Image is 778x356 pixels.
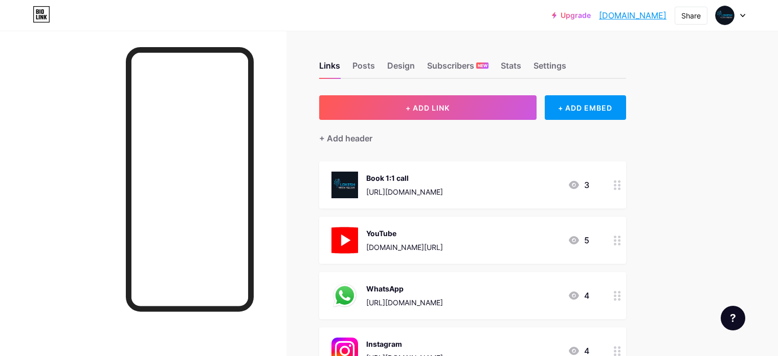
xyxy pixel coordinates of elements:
div: + ADD EMBED [545,95,626,120]
div: Stats [501,59,521,78]
div: 5 [568,234,589,246]
div: YouTube [366,228,443,239]
div: [URL][DOMAIN_NAME] [366,186,443,197]
img: YouTube [331,227,358,254]
div: [URL][DOMAIN_NAME] [366,297,443,308]
div: Subscribers [427,59,488,78]
div: 3 [568,179,589,191]
div: Design [387,59,415,78]
span: + ADD LINK [406,103,450,112]
img: Book 1:1 call [331,172,358,198]
div: Settings [534,59,566,78]
button: + ADD LINK [319,95,537,120]
a: Upgrade [552,11,591,19]
div: Posts [352,59,375,78]
div: WhatsApp [366,283,443,294]
div: Instagram [366,339,443,349]
img: lokesh_tech_talks [715,6,735,25]
div: Book 1:1 call [366,173,443,183]
div: Share [681,10,701,21]
img: WhatsApp [331,282,358,309]
div: + Add header [319,132,372,144]
a: [DOMAIN_NAME] [599,9,666,22]
div: 4 [568,289,589,302]
div: [DOMAIN_NAME][URL] [366,242,443,253]
div: Links [319,59,340,78]
span: NEW [478,62,487,69]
